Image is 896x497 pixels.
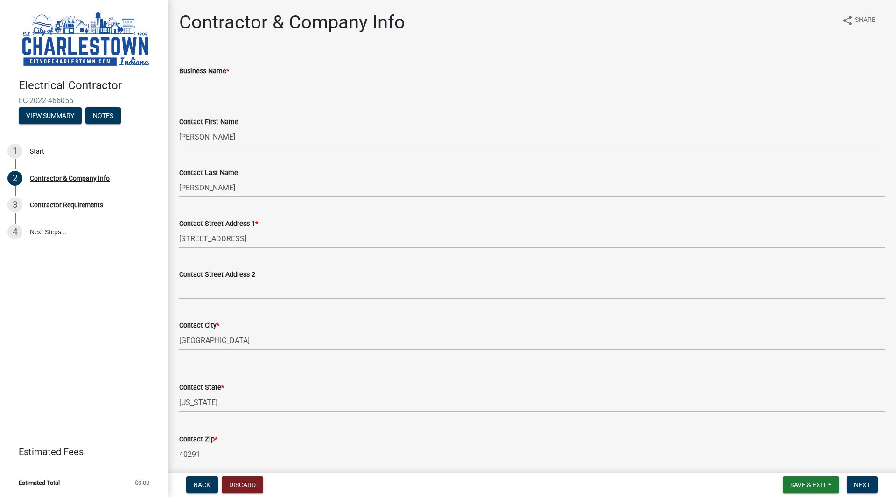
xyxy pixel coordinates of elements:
[179,170,238,176] label: Contact Last Name
[179,68,229,75] label: Business Name
[222,476,263,493] button: Discard
[19,480,60,486] span: Estimated Total
[30,148,44,154] div: Start
[855,15,875,26] span: Share
[842,15,853,26] i: share
[7,442,153,461] a: Estimated Fees
[19,96,149,105] span: EC-2022-466055
[834,11,883,29] button: shareShare
[783,476,839,493] button: Save & Exit
[30,175,110,182] div: Contractor & Company Info
[7,171,22,186] div: 2
[847,476,878,493] button: Next
[179,11,405,34] h1: Contractor & Company Info
[186,476,218,493] button: Back
[7,197,22,212] div: 3
[7,144,22,159] div: 1
[30,202,103,208] div: Contractor Requirements
[179,322,219,329] label: Contact City
[179,272,255,278] label: Contact Street Address 2
[85,107,121,124] button: Notes
[790,481,826,489] span: Save & Exit
[179,119,238,126] label: Contact First Name
[7,224,22,239] div: 4
[19,107,82,124] button: View Summary
[194,481,210,489] span: Back
[179,436,217,443] label: Contact Zip
[19,112,82,120] wm-modal-confirm: Summary
[854,481,870,489] span: Next
[179,385,224,391] label: Contact State
[19,79,161,92] h4: Electrical Contractor
[179,221,258,227] label: Contact Street Address 1
[85,112,121,120] wm-modal-confirm: Notes
[135,480,149,486] span: $0.00
[19,10,153,69] img: City of Charlestown, Indiana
